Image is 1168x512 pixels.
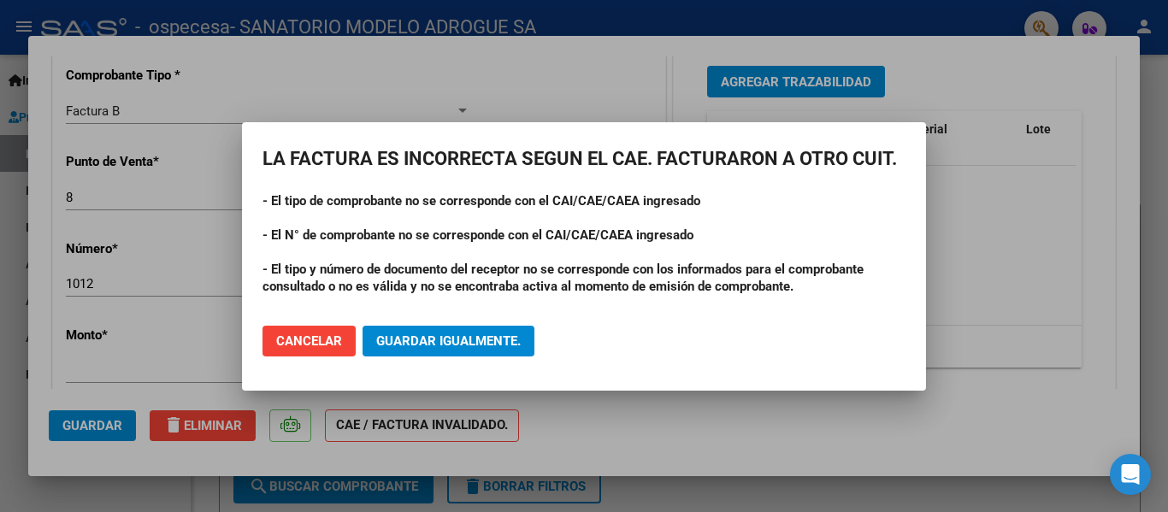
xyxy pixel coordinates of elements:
[376,333,521,349] span: Guardar igualmente.
[263,262,864,294] strong: - El tipo y número de documento del receptor no se corresponde con los informados para el comprob...
[1110,454,1151,495] div: Open Intercom Messenger
[263,227,693,243] strong: - El N° de comprobante no se corresponde con el CAI/CAE/CAEA ingresado
[263,326,356,356] button: Cancelar
[276,333,342,349] span: Cancelar
[263,143,905,175] h2: LA FACTURA ES INCORRECTA SEGUN EL CAE. FACTURARON A OTRO CUIT.
[263,193,700,209] strong: - El tipo de comprobante no se corresponde con el CAI/CAE/CAEA ingresado
[363,326,534,356] button: Guardar igualmente.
